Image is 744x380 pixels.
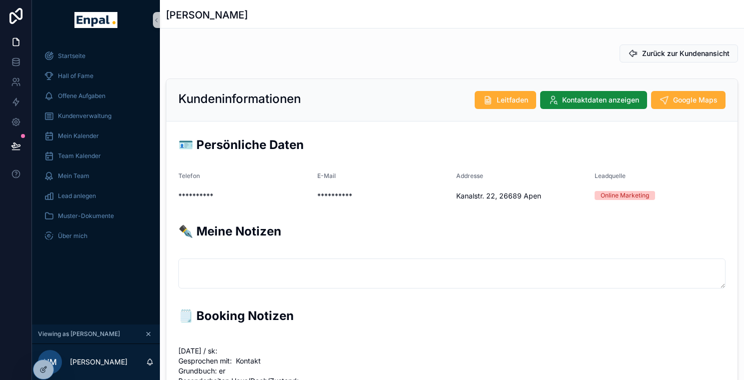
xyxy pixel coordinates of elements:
[497,95,528,105] span: Leitfaden
[38,330,120,338] span: Viewing as [PERSON_NAME]
[38,167,154,185] a: Mein Team
[70,357,127,367] p: [PERSON_NAME]
[620,44,738,62] button: Zurück zur Kundenansicht
[58,112,111,120] span: Kundenverwaltung
[178,91,301,107] h2: Kundeninformationen
[38,127,154,145] a: Mein Kalender
[562,95,639,105] span: Kontaktdaten anzeigen
[38,47,154,65] a: Startseite
[178,136,726,153] h2: 🪪 Persönliche Daten
[38,147,154,165] a: Team Kalender
[38,207,154,225] a: Muster-Dokumente
[166,8,248,22] h1: [PERSON_NAME]
[601,191,649,200] div: Online Marketing
[178,307,726,324] h2: 🗒️ Booking Notizen
[475,91,536,109] button: Leitfaden
[58,152,101,160] span: Team Kalender
[58,212,114,220] span: Muster-Dokumente
[43,356,57,368] span: HM
[38,187,154,205] a: Lead anlegen
[317,172,336,179] span: E-Mail
[178,223,726,239] h2: ✒️ Meine Notizen
[58,232,87,240] span: Über mich
[58,192,96,200] span: Lead anlegen
[74,12,117,28] img: App logo
[38,227,154,245] a: Über mich
[540,91,647,109] button: Kontaktdaten anzeigen
[456,191,587,201] span: Kanalstr. 22, 26689 Apen
[642,48,730,58] span: Zurück zur Kundenansicht
[58,132,99,140] span: Mein Kalender
[58,92,105,100] span: Offene Aufgaben
[32,40,160,258] div: scrollable content
[38,87,154,105] a: Offene Aufgaben
[58,52,85,60] span: Startseite
[595,172,626,179] span: Leadquelle
[651,91,726,109] button: Google Maps
[38,67,154,85] a: Hall of Fame
[673,95,718,105] span: Google Maps
[58,72,93,80] span: Hall of Fame
[58,172,89,180] span: Mein Team
[456,172,483,179] span: Addresse
[38,107,154,125] a: Kundenverwaltung
[178,172,200,179] span: Telefon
